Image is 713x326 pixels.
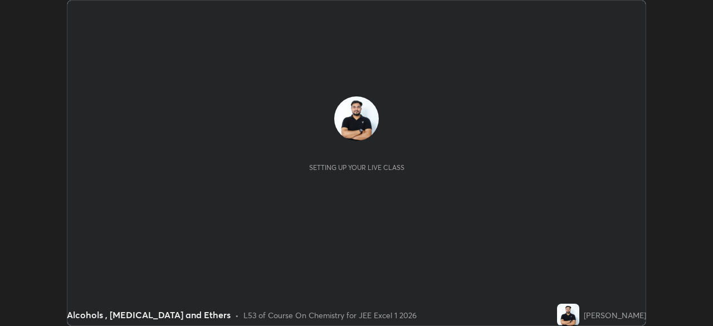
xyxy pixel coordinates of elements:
div: Setting up your live class [309,163,404,172]
div: L53 of Course On Chemistry for JEE Excel 1 2026 [243,309,417,321]
div: [PERSON_NAME] [584,309,646,321]
img: 6ceccd1d69684b2a9b2e6d3e9d241e6d.jpg [557,304,579,326]
div: Alcohols , [MEDICAL_DATA] and Ethers [67,308,231,322]
div: • [235,309,239,321]
img: 6ceccd1d69684b2a9b2e6d3e9d241e6d.jpg [334,96,379,141]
